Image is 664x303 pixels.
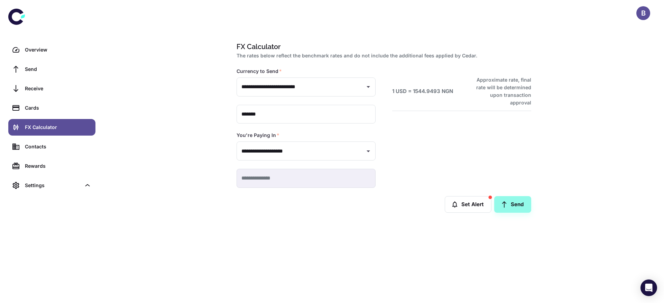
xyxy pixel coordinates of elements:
[640,279,657,296] div: Open Intercom Messenger
[8,158,95,174] a: Rewards
[8,42,95,58] a: Overview
[363,82,373,92] button: Open
[25,182,81,189] div: Settings
[469,76,531,107] h6: Approximate rate, final rate will be determined upon transaction approval
[363,146,373,156] button: Open
[8,177,95,194] div: Settings
[8,119,95,136] a: FX Calculator
[636,6,650,20] button: B
[25,85,91,92] div: Receive
[8,80,95,97] a: Receive
[494,196,531,213] a: Send
[237,68,282,75] label: Currency to Send
[237,42,528,52] h1: FX Calculator
[25,143,91,150] div: Contacts
[392,88,453,95] h6: 1 USD = 1544.9493 NGN
[8,138,95,155] a: Contacts
[237,132,279,139] label: You're Paying In
[445,196,491,213] button: Set Alert
[25,104,91,112] div: Cards
[25,46,91,54] div: Overview
[25,123,91,131] div: FX Calculator
[8,100,95,116] a: Cards
[25,65,91,73] div: Send
[25,162,91,170] div: Rewards
[8,61,95,77] a: Send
